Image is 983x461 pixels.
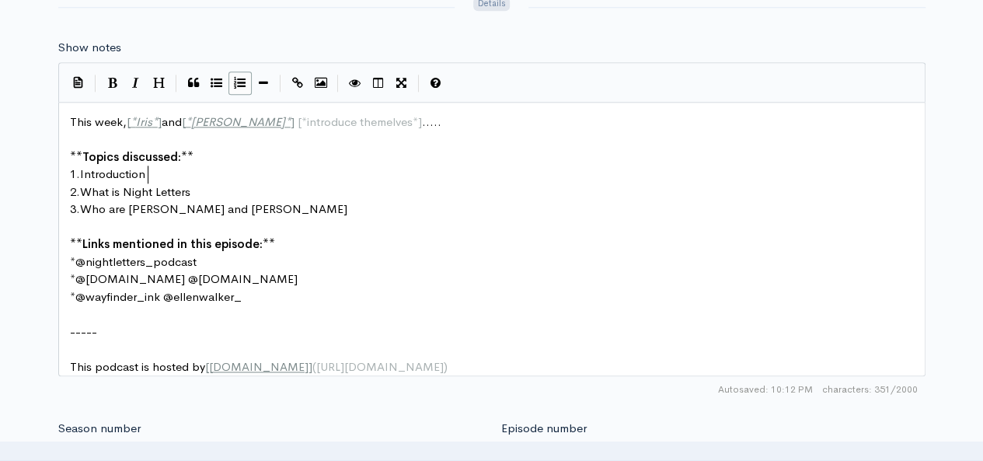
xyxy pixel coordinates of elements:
[80,184,190,199] span: What is Night Letters
[70,114,441,129] span: This week, and .....
[418,75,420,93] i: |
[718,382,813,396] span: Autosaved: 10:12 PM
[444,359,448,374] span: )
[127,114,131,129] span: [
[337,75,339,93] i: |
[70,201,80,216] span: 3.
[316,359,444,374] span: [URL][DOMAIN_NAME]
[205,359,209,374] span: [
[70,359,448,374] span: This podcast is hosted by
[148,72,171,95] button: Heading
[176,75,177,93] i: |
[70,324,97,339] span: -----
[182,114,186,129] span: [
[124,72,148,95] button: Italic
[58,420,141,438] label: Season number
[308,359,312,374] span: ]
[252,72,275,95] button: Insert Horizontal Line
[367,72,390,95] button: Toggle Side by Side
[182,72,205,95] button: Quote
[80,166,145,181] span: Introduction
[82,236,263,251] span: Links mentioned in this episode:
[136,114,152,129] span: Iris
[209,359,308,374] span: [DOMAIN_NAME]
[343,72,367,95] button: Toggle Preview
[95,75,96,93] i: |
[309,72,333,95] button: Insert Image
[298,114,302,129] span: [
[75,289,242,304] span: @wayfinder_ink @ellenwalker_
[75,254,197,269] span: @nightletters_podcast
[205,72,228,95] button: Generic List
[228,72,252,95] button: Numbered List
[501,420,587,438] label: Episode number
[80,201,347,216] span: Who are [PERSON_NAME] and [PERSON_NAME]
[286,72,309,95] button: Create Link
[82,149,181,164] span: Topics discussed:
[67,70,90,93] button: Insert Show Notes Template
[291,114,295,129] span: ]
[75,271,298,286] span: @[DOMAIN_NAME] @[DOMAIN_NAME]
[70,166,80,181] span: 1.
[418,114,422,129] span: ]
[191,114,285,129] span: [PERSON_NAME]
[312,359,316,374] span: (
[390,72,413,95] button: Toggle Fullscreen
[70,184,80,199] span: 2.
[101,72,124,95] button: Bold
[822,382,918,396] span: 351/2000
[424,72,448,95] button: Markdown Guide
[280,75,281,93] i: |
[158,114,162,129] span: ]
[58,39,121,57] label: Show notes
[302,114,418,129] span: *introduce themelves*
